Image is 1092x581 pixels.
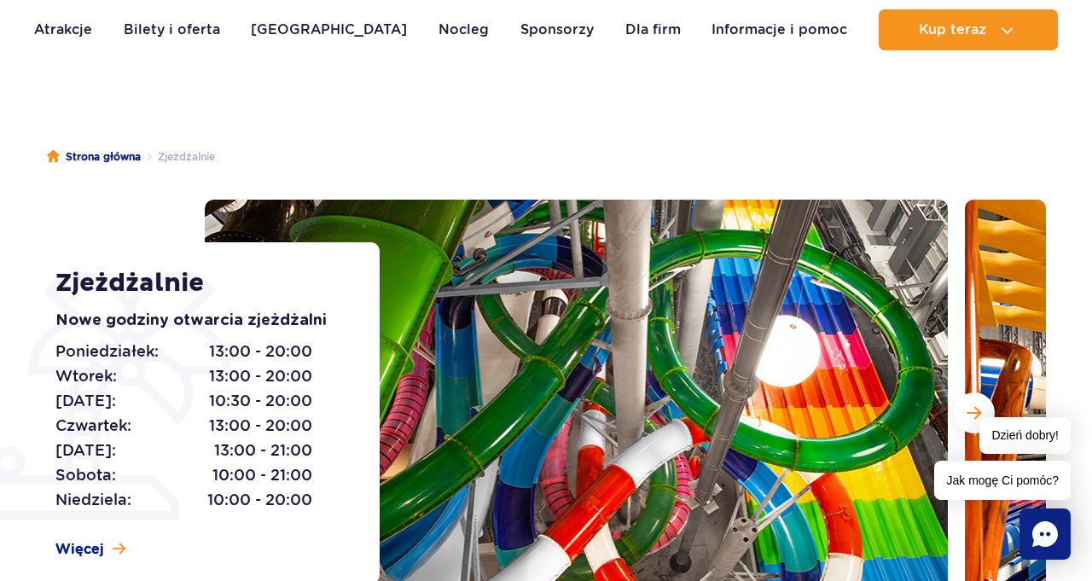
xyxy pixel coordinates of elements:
[55,463,116,487] span: Sobota:
[209,389,312,413] span: 10:30 - 20:00
[209,364,312,388] span: 13:00 - 20:00
[55,540,104,559] span: Więcej
[55,364,117,388] span: Wtorek:
[124,9,220,50] a: Bilety i oferta
[439,9,489,50] a: Nocleg
[55,268,341,299] h1: Zjeżdżalnie
[47,148,141,166] a: Strona główna
[55,340,159,363] span: Poniedziałek:
[55,439,116,462] span: [DATE]:
[520,9,594,50] a: Sponsorzy
[207,488,312,512] span: 10:00 - 20:00
[55,309,341,333] p: Nowe godziny otwarcia zjeżdżalni
[212,463,312,487] span: 10:00 - 21:00
[209,414,312,438] span: 13:00 - 20:00
[712,9,847,50] a: Informacje i pomoc
[55,414,131,438] span: Czwartek:
[954,392,995,433] button: Następny slajd
[214,439,312,462] span: 13:00 - 21:00
[934,461,1071,500] span: Jak mogę Ci pomóc?
[251,9,407,50] a: [GEOGRAPHIC_DATA]
[209,340,312,363] span: 13:00 - 20:00
[879,9,1058,50] button: Kup teraz
[625,9,681,50] a: Dla firm
[55,389,116,413] span: [DATE]:
[141,148,215,166] li: Zjeżdżalnie
[55,488,131,512] span: Niedziela:
[55,540,125,559] a: Więcej
[979,417,1071,454] span: Dzień dobry!
[34,9,92,50] a: Atrakcje
[1019,508,1071,560] div: Chat
[919,22,986,38] span: Kup teraz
